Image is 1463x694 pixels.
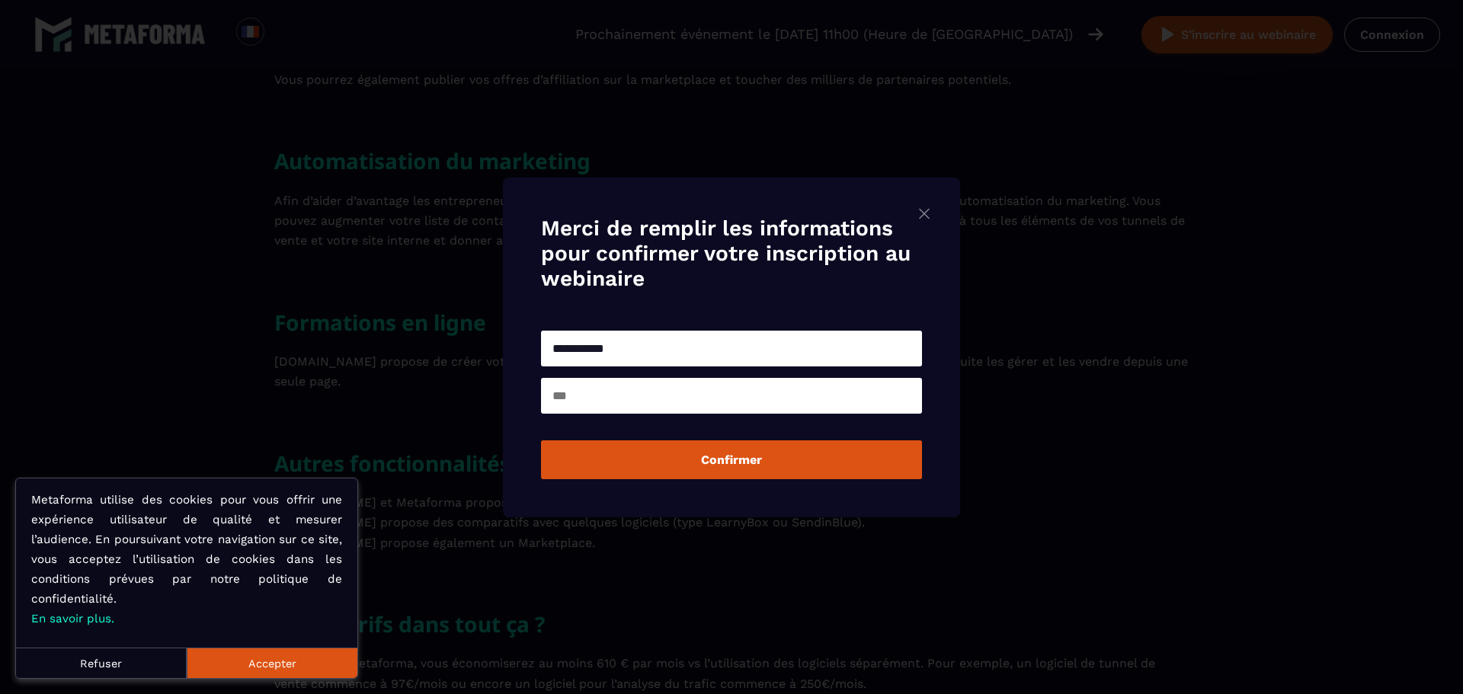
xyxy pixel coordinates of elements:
button: Confirmer [541,440,922,479]
p: Metaforma utilise des cookies pour vous offrir une expérience utilisateur de qualité et mesurer l... [31,490,342,628]
img: close [915,204,933,223]
h4: Merci de remplir les informations pour confirmer votre inscription au webinaire [541,216,922,291]
button: Accepter [187,648,357,678]
button: Refuser [16,648,187,678]
a: En savoir plus. [31,612,114,625]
